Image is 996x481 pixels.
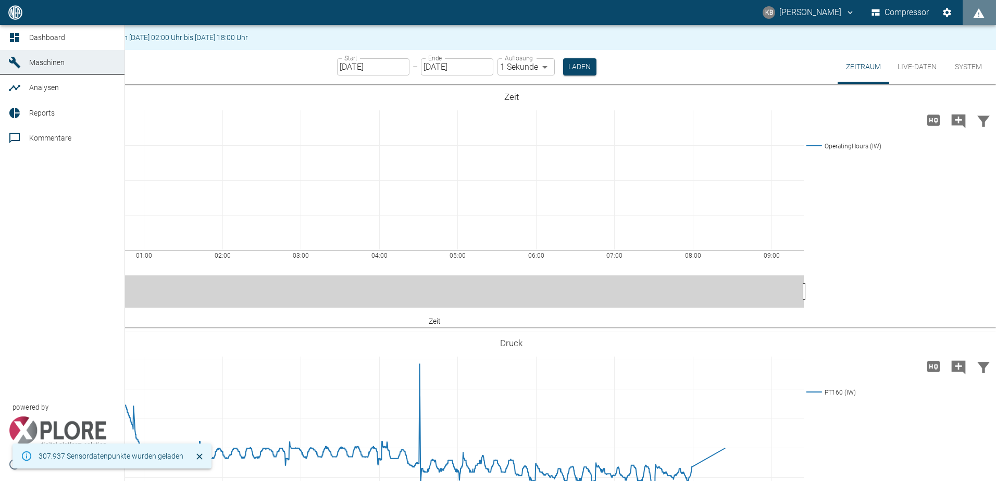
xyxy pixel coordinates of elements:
[421,58,493,75] input: DD.MM.YYYY
[29,134,71,142] span: Kommentare
[838,50,889,84] button: Zeitraum
[55,28,248,47] div: Wartungsarbeiten von [DATE] 02:00 Uhr bis [DATE] 18:00 Uhr
[39,447,183,465] div: 307.937 Sensordatenpunkte wurden geladen
[971,107,996,134] button: Daten filtern
[921,361,946,371] span: Hohe Auflösung
[29,83,59,92] span: Analysen
[869,3,931,22] button: Compressor
[563,58,596,75] button: Laden
[889,50,945,84] button: Live-Daten
[192,449,207,464] button: Schließen
[29,58,65,67] span: Maschinen
[946,353,971,380] button: Kommentar hinzufügen
[763,6,775,19] div: KB
[29,33,65,42] span: Dashboard
[497,58,555,75] div: 1 Sekunde
[413,61,418,73] p: –
[761,3,856,22] button: kevin.bittner@arcanum-energy.de
[971,353,996,380] button: Daten filtern
[8,416,107,448] img: Xplore Logo
[505,54,533,62] label: Auflösung
[108,84,116,92] a: new /analyses/list/0
[108,59,116,67] a: new /machines
[29,109,55,117] span: Reports
[344,54,357,62] label: Start
[337,58,409,75] input: DD.MM.YYYY
[428,54,442,62] label: Ende
[938,3,956,22] button: Einstellungen
[946,107,971,134] button: Kommentar hinzufügen
[13,402,48,412] span: powered by
[921,115,946,124] span: Hohe Auflösung
[945,50,992,84] button: System
[7,5,23,19] img: logo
